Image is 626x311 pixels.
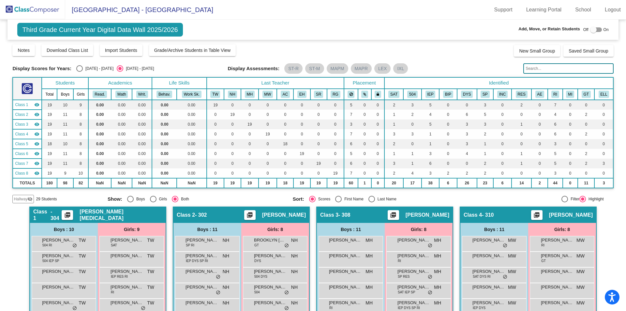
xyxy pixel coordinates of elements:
[371,119,384,129] td: 0
[277,89,293,100] th: Anna Custer
[177,149,206,159] td: 0.00
[224,149,241,159] td: 0
[41,44,93,56] button: Download Class List
[228,91,237,98] button: NH
[582,91,591,98] button: GT
[384,139,403,149] td: 2
[477,129,493,139] td: 2
[344,119,358,129] td: 3
[177,139,206,149] td: 0.00
[439,129,457,139] td: 0
[489,5,518,15] a: Support
[73,110,88,119] td: 8
[245,91,255,98] button: MH
[132,119,152,129] td: 0.00
[403,119,421,129] td: 0
[42,89,57,100] th: Total
[310,129,327,139] td: 0
[47,48,88,53] span: Download Class List
[111,100,132,110] td: 0.00
[563,119,578,129] td: 0
[533,212,541,221] mat-icon: picture_as_pdf
[13,129,42,139] td: Melissa Ward - 310
[344,110,358,119] td: 7
[384,89,403,100] th: SAT
[156,91,172,98] button: Behav.
[132,149,152,159] td: 0.00
[514,45,560,57] button: New Small Group
[425,91,436,98] button: IEP
[262,91,273,98] button: MW
[177,119,206,129] td: 0.00
[403,129,421,139] td: 3
[563,100,578,110] td: 0
[149,44,236,56] button: Grade/Archive Students in Table View
[548,110,562,119] td: 4
[310,139,327,149] td: 0
[132,129,152,139] td: 0.00
[477,119,493,129] td: 3
[34,112,39,117] mat-icon: visibility
[136,91,148,98] button: Writ.
[88,77,152,89] th: Academics
[594,110,613,119] td: 0
[578,100,594,110] td: 0
[344,139,358,149] td: 6
[422,149,439,159] td: 3
[344,129,358,139] td: 7
[358,119,371,129] td: 0
[563,129,578,139] td: 0
[241,110,259,119] td: 0
[314,91,323,98] button: SR
[327,129,344,139] td: 0
[358,149,371,159] td: 0
[439,110,457,119] td: 0
[42,129,57,139] td: 19
[477,110,493,119] td: 5
[154,48,231,53] span: Grade/Archive Students in Table View
[393,63,408,74] mat-chip: IXL
[57,129,73,139] td: 11
[594,139,613,149] td: 0
[88,100,112,110] td: 0.00
[57,100,73,110] td: 10
[422,129,439,139] td: 1
[531,129,548,139] td: 0
[13,119,42,129] td: Megan Hagemann - 308
[457,139,477,149] td: 3
[563,89,578,100] th: Math Intervention Pull-out
[371,100,384,110] td: 0
[57,119,73,129] td: 11
[578,110,594,119] td: 2
[594,100,613,110] td: 0
[277,119,293,129] td: 0
[422,139,439,149] td: 1
[177,100,206,110] td: 0.00
[384,77,613,89] th: Identified
[111,119,132,129] td: 0.00
[305,63,324,74] mat-chip: ST-M
[293,89,310,100] th: Erica Hernandez
[461,91,473,98] button: DYS
[293,129,310,139] td: 0
[422,89,439,100] th: Individualized Education Plan
[34,102,39,107] mat-icon: visibility
[224,129,241,139] td: 0
[477,100,493,110] td: 3
[207,89,224,100] th: Tanya Whitehead
[152,129,177,139] td: 0.00
[15,102,28,108] span: Class 1
[111,129,132,139] td: 0.00
[13,139,42,149] td: Anna Custer - 309
[344,100,358,110] td: 5
[384,149,403,159] td: 1
[241,149,259,159] td: 0
[384,110,403,119] td: 1
[152,139,177,149] td: 0.00
[388,210,399,220] button: Print Students Details
[224,89,241,100] th: Nina Hollingsworth
[152,119,177,129] td: 0.00
[358,139,371,149] td: 0
[583,27,589,33] span: Off
[57,149,73,159] td: 11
